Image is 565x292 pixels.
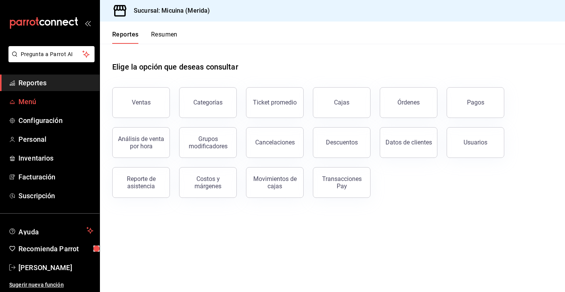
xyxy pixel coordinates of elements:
[246,87,304,118] button: Ticket promedio
[334,98,350,107] div: Cajas
[318,175,366,190] div: Transacciones Pay
[246,167,304,198] button: Movimientos de cajas
[179,87,237,118] button: Categorías
[18,115,93,126] span: Configuración
[112,61,238,73] h1: Elige la opción que deseas consultar
[447,127,504,158] button: Usuarios
[18,191,93,201] span: Suscripción
[21,50,83,58] span: Pregunta a Parrot AI
[253,99,297,106] div: Ticket promedio
[112,127,170,158] button: Análisis de venta por hora
[112,31,178,44] div: navigation tabs
[184,135,232,150] div: Grupos modificadores
[117,135,165,150] div: Análisis de venta por hora
[18,78,93,88] span: Reportes
[179,167,237,198] button: Costos y márgenes
[380,127,437,158] button: Datos de clientes
[112,167,170,198] button: Reporte de asistencia
[18,226,83,235] span: Ayuda
[5,56,95,64] a: Pregunta a Parrot AI
[380,87,437,118] button: Órdenes
[397,99,420,106] div: Órdenes
[18,134,93,144] span: Personal
[467,99,484,106] div: Pagos
[326,139,358,146] div: Descuentos
[117,175,165,190] div: Reporte de asistencia
[251,175,299,190] div: Movimientos de cajas
[18,172,93,182] span: Facturación
[9,281,93,289] span: Sugerir nueva función
[313,127,371,158] button: Descuentos
[179,127,237,158] button: Grupos modificadores
[18,153,93,163] span: Inventarios
[184,175,232,190] div: Costos y márgenes
[18,244,93,254] span: Recomienda Parrot
[8,46,95,62] button: Pregunta a Parrot AI
[386,139,432,146] div: Datos de clientes
[112,87,170,118] button: Ventas
[193,99,223,106] div: Categorías
[447,87,504,118] button: Pagos
[18,96,93,107] span: Menú
[128,6,210,15] h3: Sucursal: Micuina (Merida)
[151,31,178,44] button: Resumen
[313,87,371,118] a: Cajas
[85,20,91,26] button: open_drawer_menu
[132,99,151,106] div: Ventas
[313,167,371,198] button: Transacciones Pay
[464,139,487,146] div: Usuarios
[255,139,295,146] div: Cancelaciones
[246,127,304,158] button: Cancelaciones
[18,262,93,273] span: [PERSON_NAME]
[112,31,139,44] button: Reportes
